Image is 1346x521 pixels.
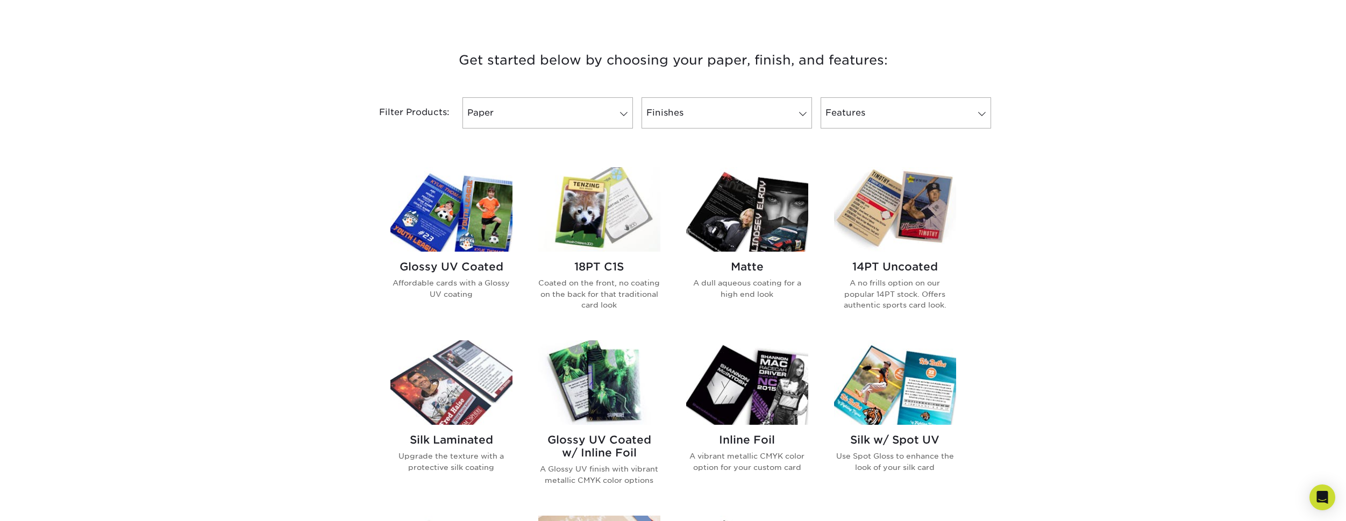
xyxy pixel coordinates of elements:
[538,277,660,310] p: Coated on the front, no coating on the back for that traditional card look
[686,167,808,252] img: Matte Trading Cards
[538,167,660,327] a: 18PT C1S Trading Cards 18PT C1S Coated on the front, no coating on the back for that traditional ...
[686,340,808,425] img: Inline Foil Trading Cards
[462,97,633,129] a: Paper
[538,167,660,252] img: 18PT C1S Trading Cards
[834,451,956,473] p: Use Spot Gloss to enhance the look of your silk card
[686,433,808,446] h2: Inline Foil
[642,97,812,129] a: Finishes
[390,340,512,503] a: Silk Laminated Trading Cards Silk Laminated Upgrade the texture with a protective silk coating
[834,340,956,425] img: Silk w/ Spot UV Trading Cards
[834,260,956,273] h2: 14PT Uncoated
[390,451,512,473] p: Upgrade the texture with a protective silk coating
[351,97,458,129] div: Filter Products:
[538,340,660,503] a: Glossy UV Coated w/ Inline Foil Trading Cards Glossy UV Coated w/ Inline Foil A Glossy UV finish ...
[834,277,956,310] p: A no frills option on our popular 14PT stock. Offers authentic sports card look.
[390,167,512,327] a: Glossy UV Coated Trading Cards Glossy UV Coated Affordable cards with a Glossy UV coating
[834,167,956,327] a: 14PT Uncoated Trading Cards 14PT Uncoated A no frills option on our popular 14PT stock. Offers au...
[686,277,808,299] p: A dull aqueous coating for a high end look
[686,451,808,473] p: A vibrant metallic CMYK color option for your custom card
[390,340,512,425] img: Silk Laminated Trading Cards
[821,97,991,129] a: Features
[686,260,808,273] h2: Matte
[538,340,660,425] img: Glossy UV Coated w/ Inline Foil Trading Cards
[538,260,660,273] h2: 18PT C1S
[390,433,512,446] h2: Silk Laminated
[390,167,512,252] img: Glossy UV Coated Trading Cards
[538,433,660,459] h2: Glossy UV Coated w/ Inline Foil
[538,463,660,486] p: A Glossy UV finish with vibrant metallic CMYK color options
[359,36,988,84] h3: Get started below by choosing your paper, finish, and features:
[686,167,808,327] a: Matte Trading Cards Matte A dull aqueous coating for a high end look
[834,433,956,446] h2: Silk w/ Spot UV
[1309,484,1335,510] div: Open Intercom Messenger
[834,167,956,252] img: 14PT Uncoated Trading Cards
[390,260,512,273] h2: Glossy UV Coated
[390,277,512,299] p: Affordable cards with a Glossy UV coating
[686,340,808,503] a: Inline Foil Trading Cards Inline Foil A vibrant metallic CMYK color option for your custom card
[834,340,956,503] a: Silk w/ Spot UV Trading Cards Silk w/ Spot UV Use Spot Gloss to enhance the look of your silk card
